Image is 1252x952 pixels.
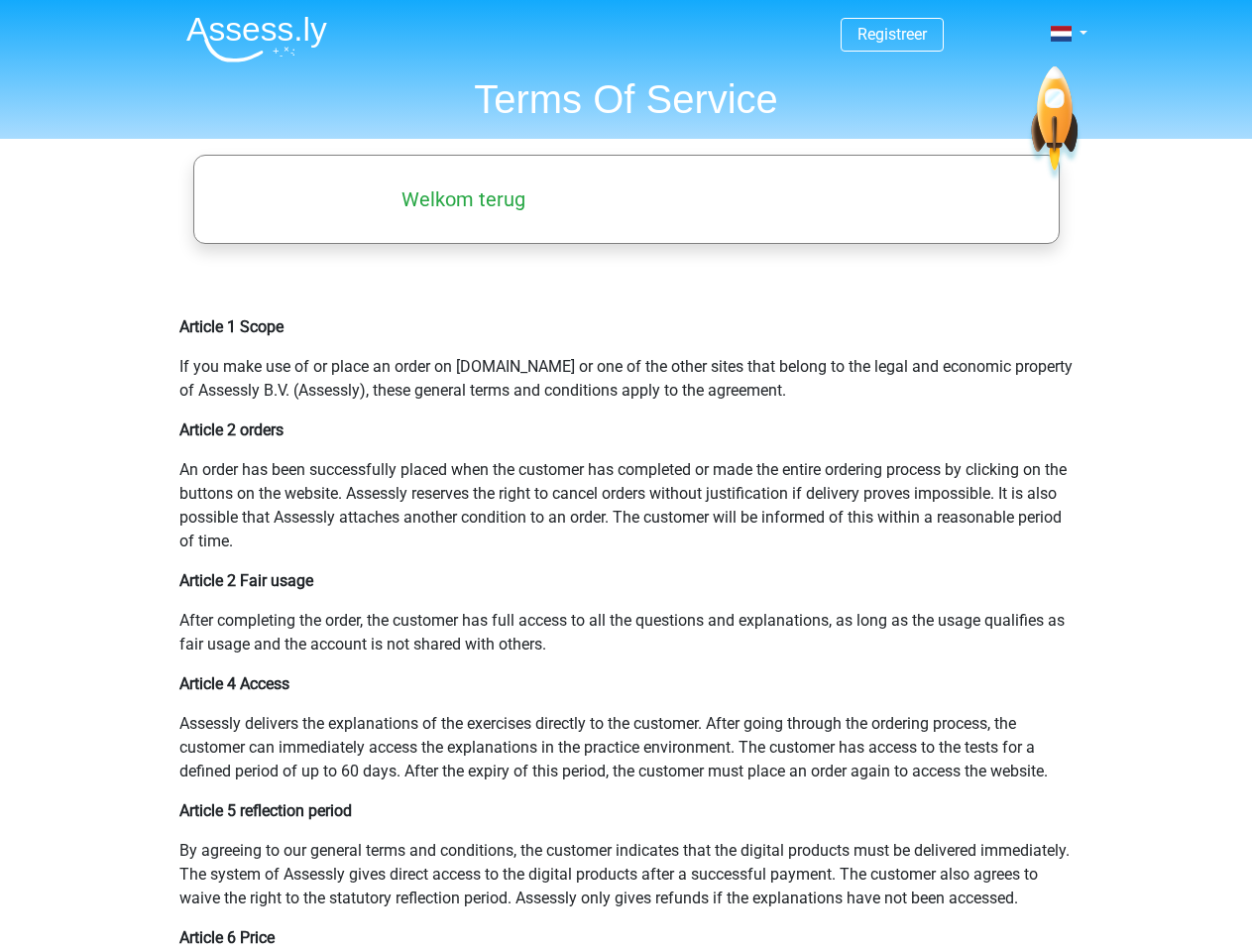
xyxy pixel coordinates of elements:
p: By agreeing to our general terms and conditions, the customer indicates that the digital products... [179,839,1074,910]
b: Article 2 Fair usage [179,571,313,590]
b: Article 4 Access [179,674,289,693]
b: Article 2 orders [179,420,284,439]
p: Assessly delivers the explanations of the exercises directly to the customer. After going through... [179,712,1074,783]
img: Assessly [186,16,327,62]
p: If you make use of or place an order on [DOMAIN_NAME] or one of the other sites that belong to th... [179,355,1074,403]
a: Registreer [857,25,927,44]
p: An order has been successfully placed when the customer has completed or made the entire ordering... [179,458,1074,553]
h1: Terms Of Service [171,75,1082,123]
h5: Welkom terug [218,187,710,211]
b: Article 5 reflection period [179,801,352,820]
b: Article 6 Price [179,928,275,947]
p: After completing the order, the customer has full access to all the questions and explanations, a... [179,609,1074,656]
b: Article 1 Scope [179,317,284,336]
img: spaceship.7d73109d6933.svg [1027,66,1081,182]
